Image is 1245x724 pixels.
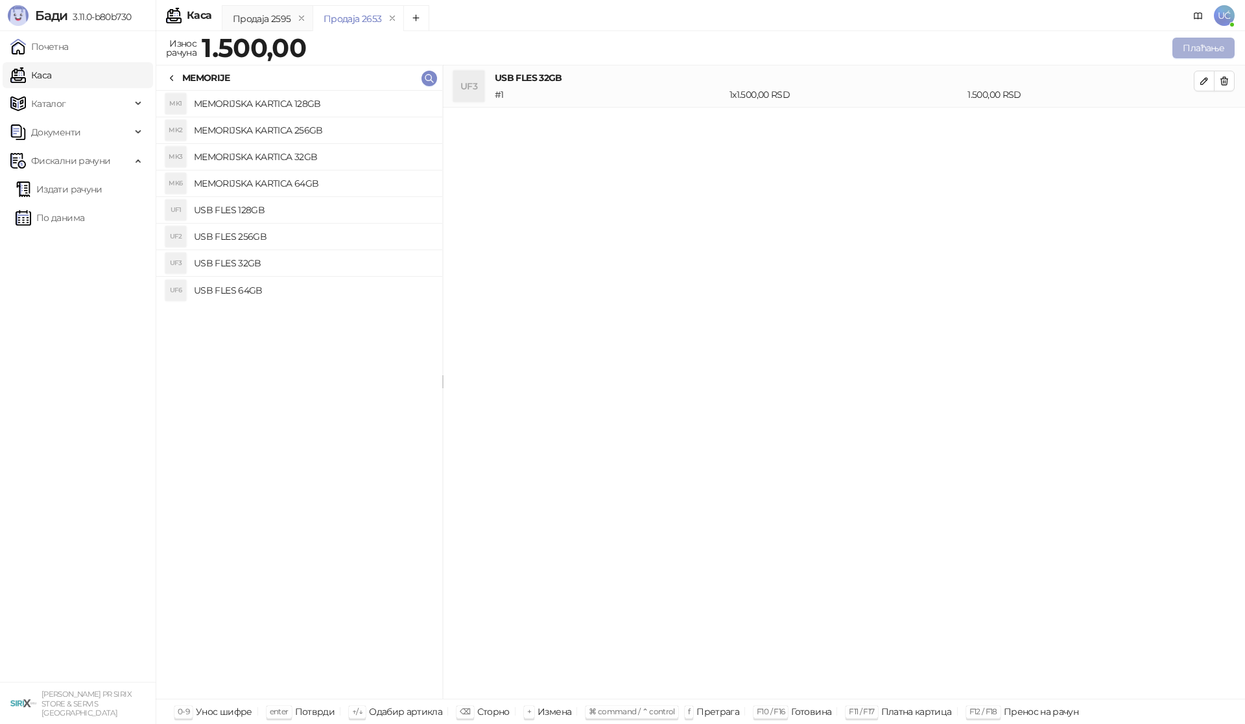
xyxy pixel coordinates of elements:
span: Фискални рачуни [31,148,110,174]
div: 1.500,00 RSD [965,88,1196,102]
div: MK2 [165,120,186,141]
h4: MEMORIJSKA KARTICA 64GB [194,173,432,194]
div: Измена [538,703,571,720]
span: Каталог [31,91,66,117]
div: MK1 [165,93,186,114]
span: ↑/↓ [352,706,362,716]
h4: USB FLES 128GB [194,200,432,220]
button: Add tab [403,5,429,31]
a: Документација [1188,5,1209,26]
span: 3.11.0-b80b730 [67,11,131,23]
div: Каса [187,10,211,21]
span: + [527,706,531,716]
button: Плаћање [1172,38,1235,58]
div: 1 x 1.500,00 RSD [727,88,965,102]
span: UĆ [1214,5,1235,26]
a: По данима [16,205,84,231]
span: Документи [31,119,80,145]
h4: MEMORIJSKA KARTICA 256GB [194,120,432,141]
div: grid [156,91,442,699]
span: ⌘ command / ⌃ control [589,706,675,716]
div: MK6 [165,173,186,194]
div: MEMORIJE [182,71,230,85]
a: Почетна [10,34,69,60]
h4: USB FLES 256GB [194,226,432,247]
h4: MEMORIJSKA KARTICA 128GB [194,93,432,114]
div: UF3 [453,71,484,102]
span: Бади [35,8,67,23]
div: UF6 [165,280,186,301]
a: Издати рачуни [16,176,102,202]
div: Одабир артикла [369,703,442,720]
div: Сторно [477,703,510,720]
img: 64x64-companyLogo-cb9a1907-c9b0-4601-bb5e-5084e694c383.png [10,690,36,716]
h4: USB FLES 64GB [194,280,432,301]
span: F10 / F16 [757,706,785,716]
div: Пренос на рачун [1004,703,1078,720]
a: Каса [10,62,51,88]
span: f [688,706,690,716]
div: MK3 [165,146,186,167]
button: remove [293,13,310,24]
h4: USB FLES 32GB [194,253,432,274]
button: remove [384,13,401,24]
div: UF3 [165,253,186,274]
div: UF2 [165,226,186,247]
div: Износ рачуна [163,35,199,61]
div: Продаја 2653 [324,12,381,26]
span: 0-9 [178,706,189,716]
strong: 1.500,00 [202,32,306,64]
div: UF1 [165,200,186,220]
img: Logo [8,5,29,26]
span: ⌫ [460,706,470,716]
div: # 1 [492,88,727,102]
div: Претрага [696,703,739,720]
span: F11 / F17 [849,706,874,716]
div: Готовина [791,703,831,720]
div: Унос шифре [196,703,252,720]
small: [PERSON_NAME] PR SIRIX STORE & SERVIS [GEOGRAPHIC_DATA] [41,690,132,718]
h4: MEMORIJSKA KARTICA 32GB [194,146,432,167]
h4: USB FLES 32GB [495,71,1194,85]
div: Платна картица [881,703,952,720]
div: Потврди [295,703,335,720]
div: Продаја 2595 [233,12,290,26]
span: F12 / F18 [969,706,997,716]
span: enter [270,706,289,716]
